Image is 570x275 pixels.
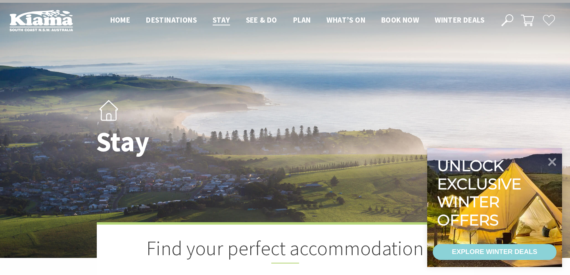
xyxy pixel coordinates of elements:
span: Destinations [146,15,197,25]
h2: Find your perfect accommodation [136,237,434,263]
div: Unlock exclusive winter offers [437,157,525,229]
a: EXPLORE WINTER DEALS [433,244,557,260]
span: Plan [293,15,311,25]
span: Winter Deals [435,15,484,25]
span: Book now [381,15,419,25]
h1: Stay [96,127,320,157]
nav: Main Menu [102,14,492,27]
span: Stay [213,15,230,25]
span: What’s On [326,15,365,25]
span: See & Do [246,15,277,25]
div: EXPLORE WINTER DEALS [452,244,537,260]
img: Kiama Logo [10,10,73,31]
span: Home [110,15,131,25]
